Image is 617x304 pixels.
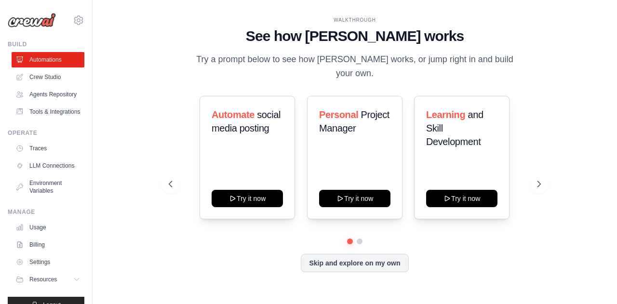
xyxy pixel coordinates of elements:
[193,53,517,81] p: Try a prompt below to see how [PERSON_NAME] works, or jump right in and build your own.
[29,276,57,283] span: Resources
[8,129,84,137] div: Operate
[426,109,465,120] span: Learning
[12,141,84,156] a: Traces
[12,237,84,252] a: Billing
[12,175,84,198] a: Environment Variables
[12,87,84,102] a: Agents Repository
[12,52,84,67] a: Automations
[12,104,84,119] a: Tools & Integrations
[319,190,390,207] button: Try it now
[8,208,84,216] div: Manage
[426,190,497,207] button: Try it now
[569,258,617,304] iframe: Chat Widget
[12,158,84,173] a: LLM Connections
[12,220,84,235] a: Usage
[8,40,84,48] div: Build
[169,16,540,24] div: WALKTHROUGH
[301,254,408,272] button: Skip and explore on my own
[12,69,84,85] a: Crew Studio
[12,254,84,270] a: Settings
[212,109,255,120] span: Automate
[319,109,389,133] span: Project Manager
[319,109,358,120] span: Personal
[12,272,84,287] button: Resources
[169,27,540,45] h1: See how [PERSON_NAME] works
[426,109,483,147] span: and Skill Development
[8,13,56,27] img: Logo
[212,190,283,207] button: Try it now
